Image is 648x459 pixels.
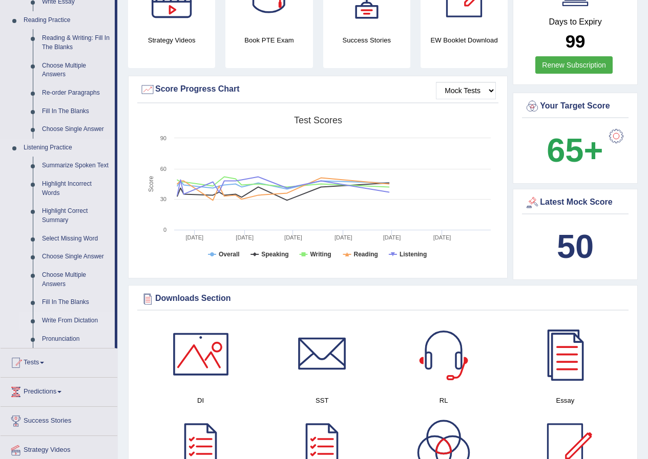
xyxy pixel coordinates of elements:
h4: Strategy Videos [128,35,215,46]
a: Renew Subscription [535,56,613,74]
text: 0 [163,227,166,233]
text: 60 [160,166,166,172]
a: Summarize Spoken Text [37,157,115,175]
a: Tests [1,348,117,374]
tspan: [DATE] [185,234,203,241]
a: Listening Practice [19,139,115,157]
tspan: Test scores [294,115,342,125]
h4: SST [266,395,378,406]
a: Select Missing Word [37,230,115,248]
tspan: Listening [400,251,427,258]
a: Write From Dictation [37,312,115,330]
h4: DI [145,395,256,406]
div: Downloads Section [140,291,626,307]
div: Latest Mock Score [525,195,626,210]
text: 90 [160,135,166,141]
a: Choose Multiple Answers [37,57,115,84]
a: Reading Practice [19,11,115,30]
div: Your Target Score [525,99,626,114]
a: Re-order Paragraphs [37,84,115,102]
div: Score Progress Chart [140,82,496,97]
b: 65+ [547,132,603,169]
a: Highlight Incorrect Words [37,175,115,202]
a: Highlight Correct Summary [37,202,115,229]
tspan: [DATE] [383,234,401,241]
a: Choose Single Answer [37,248,115,266]
tspan: [DATE] [236,234,254,241]
tspan: [DATE] [284,234,302,241]
a: Choose Multiple Answers [37,266,115,293]
tspan: Writing [310,251,331,258]
tspan: [DATE] [433,234,451,241]
a: Choose Single Answer [37,120,115,139]
a: Reading & Writing: Fill In The Blanks [37,29,115,56]
a: Fill In The Blanks [37,102,115,121]
h4: Book PTE Exam [225,35,312,46]
h4: EW Booklet Download [421,35,508,46]
tspan: Overall [219,251,240,258]
h4: Days to Expiry [525,17,626,27]
a: Success Stories [1,407,117,432]
b: 50 [557,228,594,265]
text: 30 [160,196,166,202]
tspan: Reading [354,251,378,258]
h4: RL [388,395,499,406]
a: Predictions [1,378,117,403]
b: 99 [566,31,586,51]
tspan: Speaking [261,251,288,258]
tspan: [DATE] [335,234,352,241]
a: Pronunciation [37,330,115,348]
h4: Essay [510,395,621,406]
h4: Success Stories [323,35,410,46]
a: Fill In The Blanks [37,293,115,312]
tspan: Score [148,176,155,192]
